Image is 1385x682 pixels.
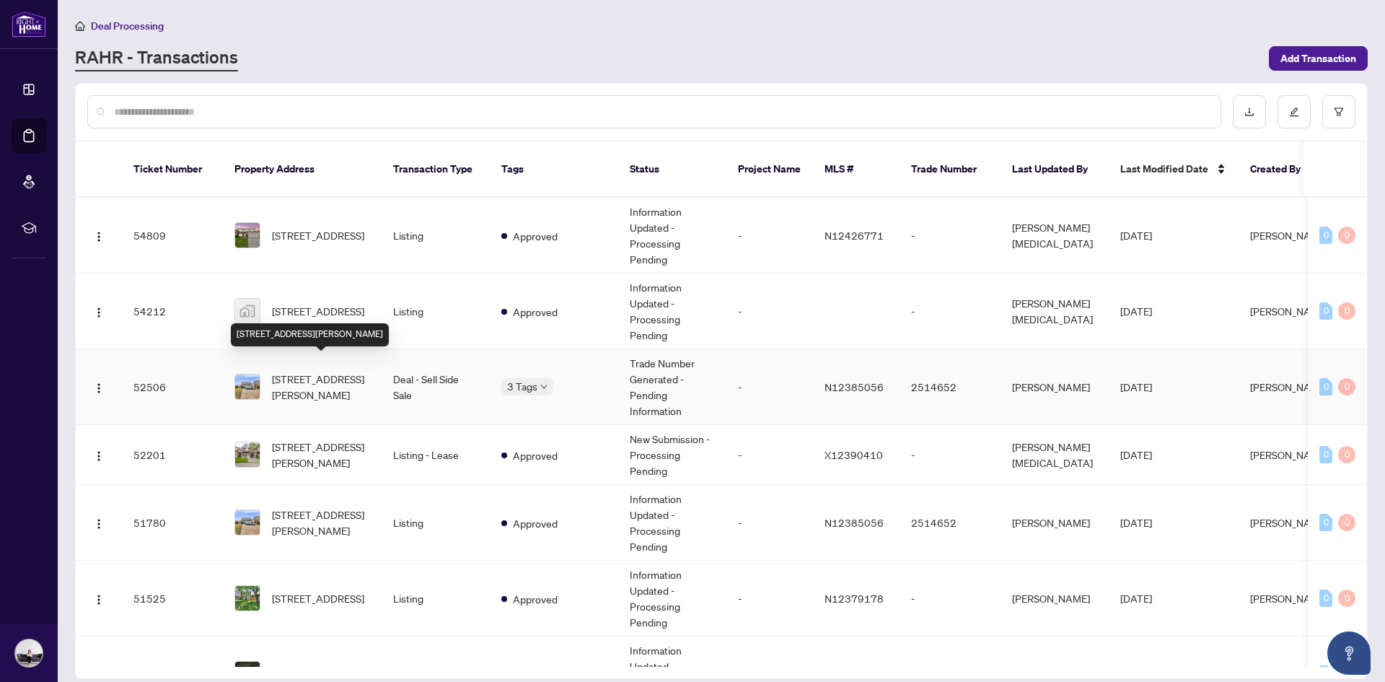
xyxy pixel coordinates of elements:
span: [DATE] [1120,380,1152,393]
div: 0 [1338,378,1355,395]
td: Listing [382,485,490,561]
span: [STREET_ADDRESS][PERSON_NAME] [272,439,370,471]
span: [PERSON_NAME] [1250,592,1328,605]
td: [PERSON_NAME][MEDICAL_DATA] [1001,425,1109,485]
span: N12379178 [825,592,884,605]
span: X12390410 [825,448,883,461]
td: 51525 [122,561,223,637]
button: Open asap [1327,631,1371,675]
td: 2514652 [900,485,1001,561]
td: Information Updated - Processing Pending [618,274,726,349]
td: [PERSON_NAME][MEDICAL_DATA] [1001,274,1109,349]
th: Tags [490,141,618,198]
span: [DATE] [1120,592,1152,605]
td: Listing - Lease [382,425,490,485]
th: Last Updated By [1001,141,1109,198]
div: 0 [1319,378,1332,395]
button: edit [1278,95,1311,128]
button: Logo [87,511,110,534]
th: Ticket Number [122,141,223,198]
img: Logo [93,307,105,318]
td: 2514652 [900,349,1001,425]
span: 3 Tags [507,378,537,395]
th: Created By [1239,141,1325,198]
td: - [900,198,1001,274]
span: filter [1334,107,1344,117]
span: [STREET_ADDRESS][PERSON_NAME] [272,507,370,538]
td: Information Updated - Processing Pending [618,485,726,561]
img: thumbnail-img [235,299,260,323]
span: Approved [513,515,558,531]
td: Information Updated - Processing Pending [618,561,726,637]
td: [PERSON_NAME][MEDICAL_DATA] [1001,198,1109,274]
span: [PERSON_NAME] [1250,229,1328,242]
img: Logo [93,231,105,242]
td: 52506 [122,349,223,425]
div: 0 [1319,590,1332,607]
span: [DATE] [1120,305,1152,318]
span: Last Modified Date [1120,161,1208,177]
td: Listing [382,198,490,274]
span: [STREET_ADDRESS][PERSON_NAME] [272,371,370,403]
th: Status [618,141,726,198]
div: 0 [1319,514,1332,531]
div: [STREET_ADDRESS][PERSON_NAME] [231,323,389,346]
span: down [540,383,548,390]
span: home [75,21,85,31]
td: - [726,485,813,561]
span: [DATE] [1120,229,1152,242]
button: download [1233,95,1266,128]
div: 0 [1338,446,1355,463]
button: Logo [87,375,110,398]
button: Logo [87,224,110,247]
img: thumbnail-img [235,442,260,467]
th: Transaction Type [382,141,490,198]
div: 0 [1338,514,1355,531]
span: [PERSON_NAME] [1250,305,1328,318]
td: Listing [382,274,490,349]
img: Logo [93,450,105,462]
td: [PERSON_NAME] [1001,485,1109,561]
span: [STREET_ADDRESS] [272,666,364,682]
span: Add Transaction [1280,47,1356,70]
img: Logo [93,518,105,530]
td: - [900,425,1001,485]
div: 0 [1338,302,1355,320]
td: - [900,274,1001,349]
div: 0 [1319,227,1332,244]
th: MLS # [813,141,900,198]
span: [PERSON_NAME] [1250,380,1328,393]
span: Deal Processing [91,19,164,32]
td: 51780 [122,485,223,561]
span: [PERSON_NAME] [1250,448,1328,461]
img: logo [12,11,46,38]
span: N12426771 [825,229,884,242]
span: [DATE] [1120,448,1152,461]
div: 0 [1319,302,1332,320]
button: Logo [87,443,110,466]
td: 54809 [122,198,223,274]
th: Project Name [726,141,813,198]
button: Logo [87,300,110,323]
span: [STREET_ADDRESS] [272,227,364,243]
span: Approved [513,591,558,607]
button: Logo [87,587,110,610]
th: Trade Number [900,141,1001,198]
td: - [900,561,1001,637]
span: Approved [513,228,558,244]
img: thumbnail-img [235,223,260,248]
span: [PERSON_NAME] [1250,516,1328,529]
span: [STREET_ADDRESS] [272,303,364,319]
th: Property Address [223,141,382,198]
div: 0 [1338,227,1355,244]
td: - [726,198,813,274]
td: 54212 [122,274,223,349]
a: RAHR - Transactions [75,45,238,71]
th: Last Modified Date [1109,141,1239,198]
img: thumbnail-img [235,375,260,399]
span: edit [1289,107,1299,117]
img: thumbnail-img [235,586,260,611]
button: filter [1322,95,1355,128]
td: New Submission - Processing Pending [618,425,726,485]
td: - [726,349,813,425]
